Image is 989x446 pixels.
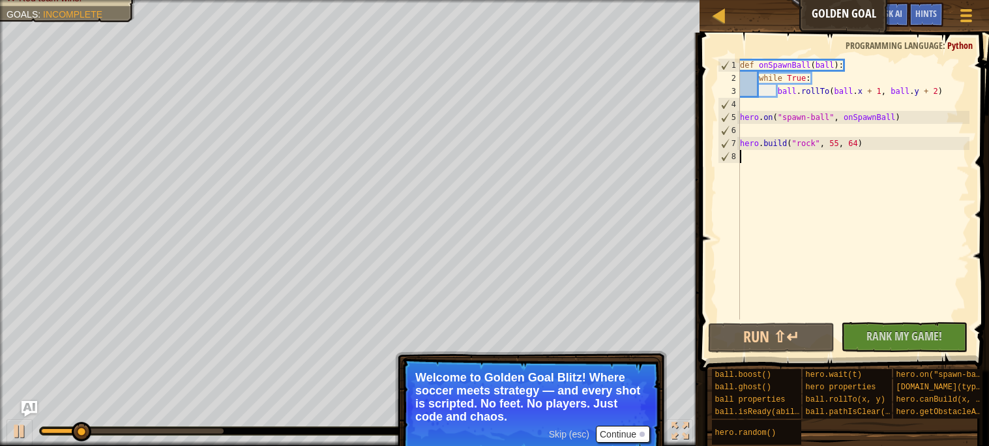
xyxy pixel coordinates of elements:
[667,419,693,446] button: Toggle fullscreen
[715,383,771,392] span: ball.ghost()
[866,328,942,344] span: Rank My Game!
[950,3,982,33] button: Show game menu
[874,3,909,27] button: Ask AI
[943,39,947,52] span: :
[841,322,967,352] button: Rank My Game!
[718,59,740,72] div: 1
[806,370,862,379] span: hero.wait(t)
[22,401,37,417] button: Ask AI
[7,9,38,20] span: Goals
[708,323,834,353] button: Run ⇧↵
[549,429,589,439] span: Skip (esc)
[806,383,876,392] span: hero properties
[880,7,902,20] span: Ask AI
[596,426,650,443] button: Continue
[718,137,740,150] div: 7
[43,9,102,20] span: Incomplete
[715,408,814,417] span: ball.isReady(ability)
[846,39,943,52] span: Programming language
[947,39,973,52] span: Python
[718,111,740,124] div: 5
[806,408,909,417] span: ball.pathIsClear(x, y)
[806,395,885,404] span: ball.rollTo(x, y)
[718,85,740,98] div: 3
[718,72,740,85] div: 2
[7,419,33,446] button: Ctrl + P: Play
[915,7,937,20] span: Hints
[718,124,740,137] div: 6
[38,9,43,20] span: :
[718,98,740,111] div: 4
[718,150,740,163] div: 8
[715,428,776,438] span: hero.random()
[896,395,986,404] span: hero.canBuild(x, y)
[715,370,771,379] span: ball.boost()
[415,371,647,423] p: Welcome to Golden Goal Blitz! Where soccer meets strategy — and every shot is scripted. No feet. ...
[715,395,786,404] span: ball properties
